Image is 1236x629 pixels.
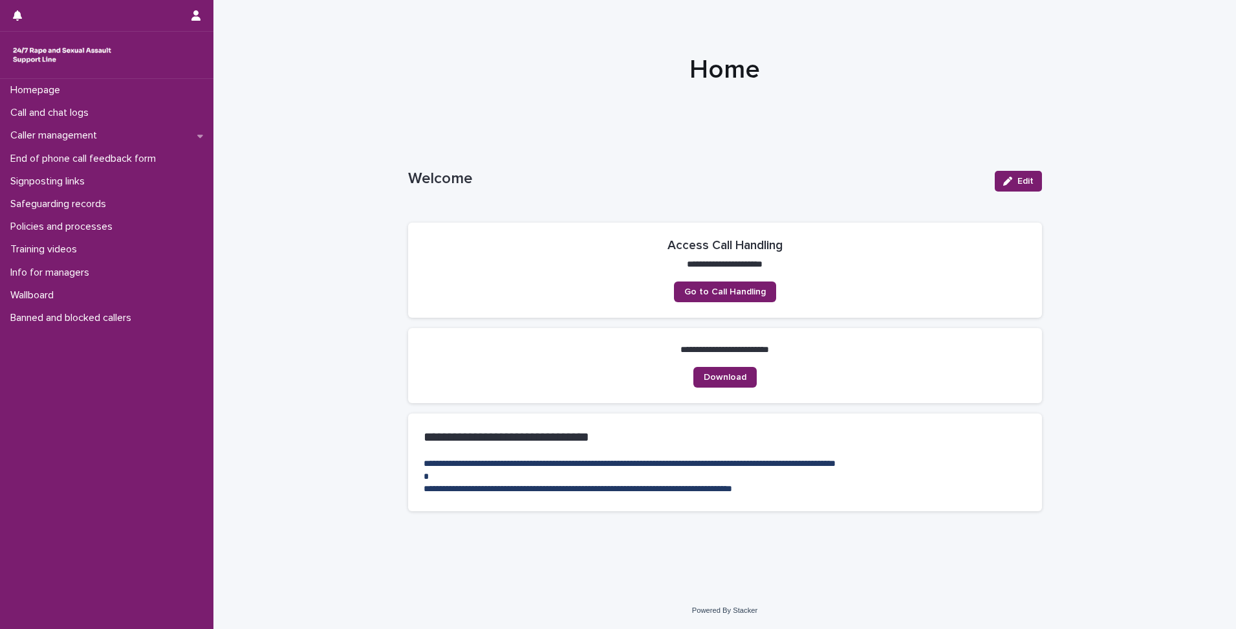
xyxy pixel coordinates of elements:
[684,287,766,296] span: Go to Call Handling
[995,171,1042,192] button: Edit
[10,42,114,68] img: rhQMoQhaT3yELyF149Cw
[5,198,116,210] p: Safeguarding records
[693,367,757,388] a: Download
[5,221,123,233] p: Policies and processes
[5,243,87,256] p: Training videos
[674,281,776,302] a: Go to Call Handling
[667,238,783,253] h2: Access Call Handling
[5,289,64,302] p: Wallboard
[5,267,100,279] p: Info for managers
[408,54,1042,85] h1: Home
[692,606,757,614] a: Powered By Stacker
[704,373,746,382] span: Download
[408,170,984,188] p: Welcome
[5,153,166,165] p: End of phone call feedback form
[5,175,95,188] p: Signposting links
[5,129,107,142] p: Caller management
[1017,177,1034,186] span: Edit
[5,84,70,96] p: Homepage
[5,107,99,119] p: Call and chat logs
[5,312,142,324] p: Banned and blocked callers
